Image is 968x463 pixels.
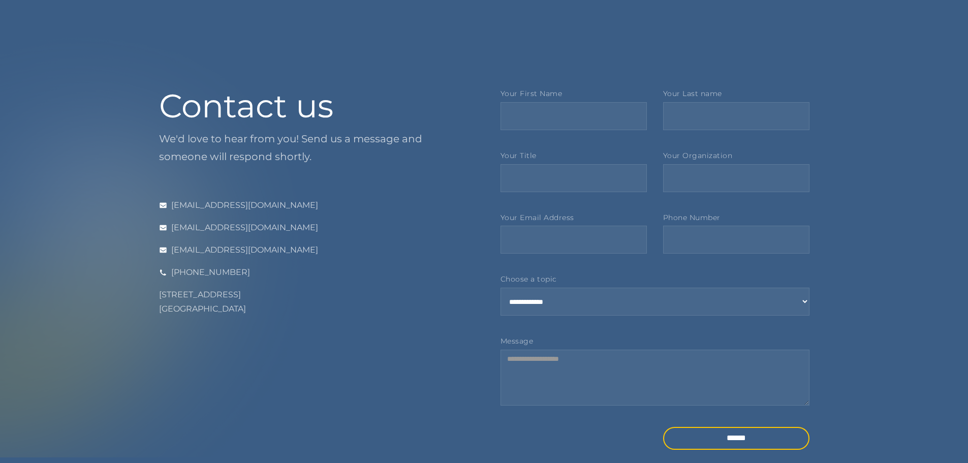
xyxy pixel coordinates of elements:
[159,221,468,235] a: [EMAIL_ADDRESS][DOMAIN_NAME]
[501,337,809,346] label: Message
[663,89,809,98] label: Your Last name
[171,243,318,257] div: [EMAIL_ADDRESS][DOMAIN_NAME]
[663,151,809,160] label: Your Organization
[501,89,647,98] label: Your First Name
[171,221,318,235] div: [EMAIL_ADDRESS][DOMAIN_NAME]
[663,213,809,222] label: Phone Number
[501,213,647,222] label: Your Email Address
[501,151,647,160] label: Your Title
[159,89,468,122] h1: Contact us
[501,89,809,450] form: Contact Form
[159,130,468,166] p: We'd love to hear from you! Send us a message and someone will respond shortly.
[159,198,468,212] a: [EMAIL_ADDRESS][DOMAIN_NAME]
[501,275,809,284] label: Choose a topic
[171,265,250,280] div: [PHONE_NUMBER]
[159,288,468,316] div: [STREET_ADDRESS] [GEOGRAPHIC_DATA]
[159,243,468,257] a: [EMAIL_ADDRESS][DOMAIN_NAME]
[171,198,318,212] div: [EMAIL_ADDRESS][DOMAIN_NAME]
[159,265,468,280] a: [PHONE_NUMBER]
